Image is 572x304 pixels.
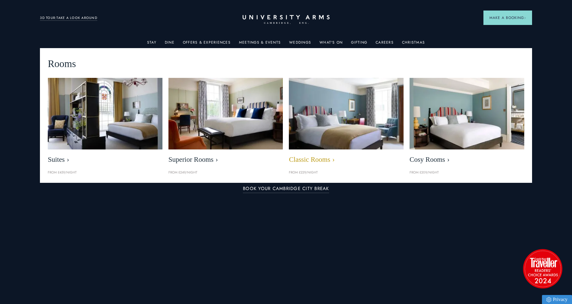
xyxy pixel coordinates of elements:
span: Classic Rooms [289,155,404,164]
span: Cosy Rooms [410,155,524,164]
a: Weddings [289,40,311,48]
a: Home [243,15,330,24]
a: Offers & Experiences [183,40,231,48]
a: Gifting [351,40,367,48]
span: Superior Rooms [168,155,283,164]
img: image-21e87f5add22128270780cf7737b92e839d7d65d-400x250-jpg [48,78,162,149]
button: Make a BookingArrow icon [483,11,532,25]
img: Privacy [546,297,551,302]
a: Dine [165,40,174,48]
span: Make a Booking [489,15,526,20]
a: Privacy [542,295,572,304]
a: image-0c4e569bfe2498b75de12d7d88bf10a1f5f839d4-400x250-jpg Cosy Rooms [410,78,524,167]
a: image-21e87f5add22128270780cf7737b92e839d7d65d-400x250-jpg Suites [48,78,162,167]
img: image-7eccef6fe4fe90343db89eb79f703814c40db8b4-400x250-jpg [280,72,412,155]
a: image-5bdf0f703dacc765be5ca7f9d527278f30b65e65-400x250-jpg Superior Rooms [168,78,283,167]
p: From £229/night [289,170,404,175]
img: image-2524eff8f0c5d55edbf694693304c4387916dea5-1501x1501-png [520,246,565,291]
a: Christmas [402,40,425,48]
a: What's On [319,40,343,48]
p: From £249/night [168,170,283,175]
p: From £459/night [48,170,162,175]
a: image-7eccef6fe4fe90343db89eb79f703814c40db8b4-400x250-jpg Classic Rooms [289,78,404,167]
span: Rooms [48,56,76,72]
a: BOOK YOUR CAMBRIDGE CITY BREAK [243,186,329,193]
a: Stay [147,40,156,48]
img: image-5bdf0f703dacc765be5ca7f9d527278f30b65e65-400x250-jpg [168,78,283,149]
img: Arrow icon [524,17,526,19]
span: Suites [48,155,162,164]
a: Meetings & Events [239,40,281,48]
a: 3D TOUR:TAKE A LOOK AROUND [40,15,97,21]
img: image-0c4e569bfe2498b75de12d7d88bf10a1f5f839d4-400x250-jpg [410,78,524,149]
a: Careers [376,40,394,48]
p: From £209/night [410,170,524,175]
